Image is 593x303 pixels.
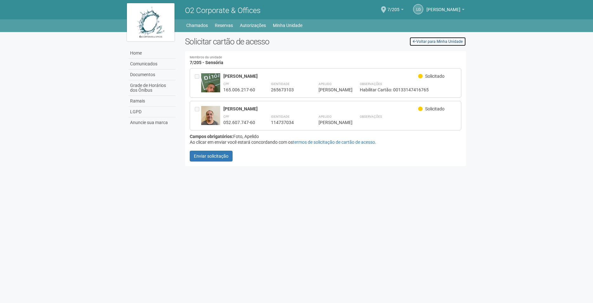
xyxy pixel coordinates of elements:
[190,56,462,65] h4: 7/205 - Sensória
[387,1,399,12] span: 7/205
[128,80,175,96] a: Grade de Horários dos Ônibus
[240,21,266,30] a: Autorizações
[190,134,462,139] div: Foto, Apelido
[223,120,255,125] div: 052.607.747-60
[128,117,175,128] a: Anuncie sua marca
[271,115,290,118] strong: Identidade
[128,96,175,107] a: Ramais
[201,73,220,107] img: user.jpg
[387,8,404,13] a: 7/205
[409,37,466,46] a: Voltar para Minha Unidade
[190,56,462,59] small: Membros da unidade
[190,134,233,139] strong: Campos obrigatórios:
[223,115,229,118] strong: CPF
[425,106,445,111] span: Solicitado
[271,120,303,125] div: 114737034
[293,140,375,145] a: termos de solicitação de cartão de acesso
[186,21,208,30] a: Chamados
[360,82,382,86] strong: Observações
[426,8,465,13] a: [PERSON_NAME]
[185,6,260,15] span: O2 Corporate & Offices
[128,48,175,59] a: Home
[215,21,233,30] a: Reservas
[190,151,233,161] button: Enviar solicitação
[128,59,175,69] a: Comunicados
[127,3,175,41] img: logo.jpg
[201,106,220,131] img: user.jpg
[360,115,382,118] strong: Observações
[128,69,175,80] a: Documentos
[185,37,466,46] h2: Solicitar cartão de acesso
[190,139,462,145] div: Ao clicar em enviar você estará concordando com os .
[223,106,418,112] div: [PERSON_NAME]
[223,87,255,93] div: 165.006.217-60
[223,82,229,86] strong: CPF
[319,120,344,125] div: [PERSON_NAME]
[425,74,445,79] span: Solicitado
[413,4,423,14] a: LG
[271,82,290,86] strong: Identidade
[319,82,332,86] strong: Apelido
[360,87,457,93] div: Habilitar Cartão: 00133147416765
[195,73,201,93] div: Entre em contato com a Aministração para solicitar o cancelamento ou 2a via
[128,107,175,117] a: LGPD
[195,106,201,125] div: Entre em contato com a Aministração para solicitar o cancelamento ou 2a via
[223,73,418,79] div: [PERSON_NAME]
[273,21,302,30] a: Minha Unidade
[426,1,460,12] span: Luiz Guilherme Menezes da Silva
[319,115,332,118] strong: Apelido
[319,87,344,93] div: [PERSON_NAME]
[271,87,303,93] div: 265673103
